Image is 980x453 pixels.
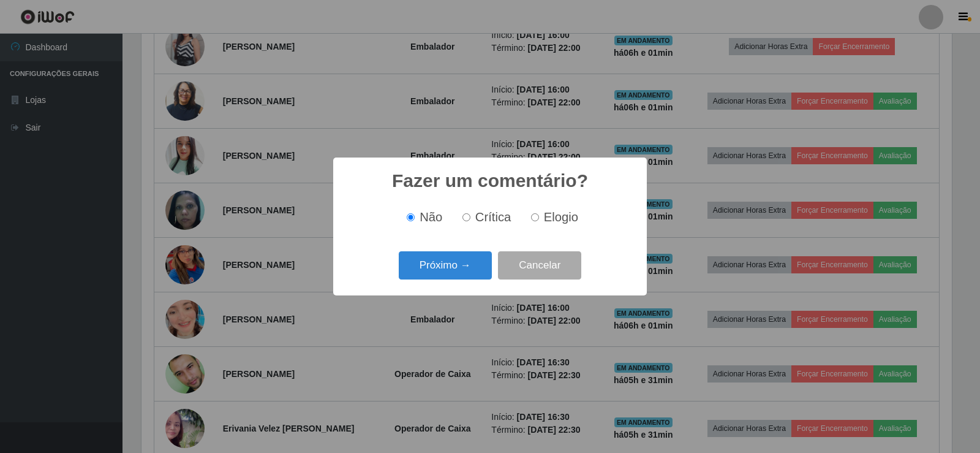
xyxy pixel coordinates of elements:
span: Não [420,210,442,224]
span: Crítica [475,210,511,224]
input: Não [407,213,415,221]
h2: Fazer um comentário? [392,170,588,192]
button: Próximo → [399,251,492,280]
span: Elogio [544,210,578,224]
button: Cancelar [498,251,581,280]
input: Crítica [462,213,470,221]
input: Elogio [531,213,539,221]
